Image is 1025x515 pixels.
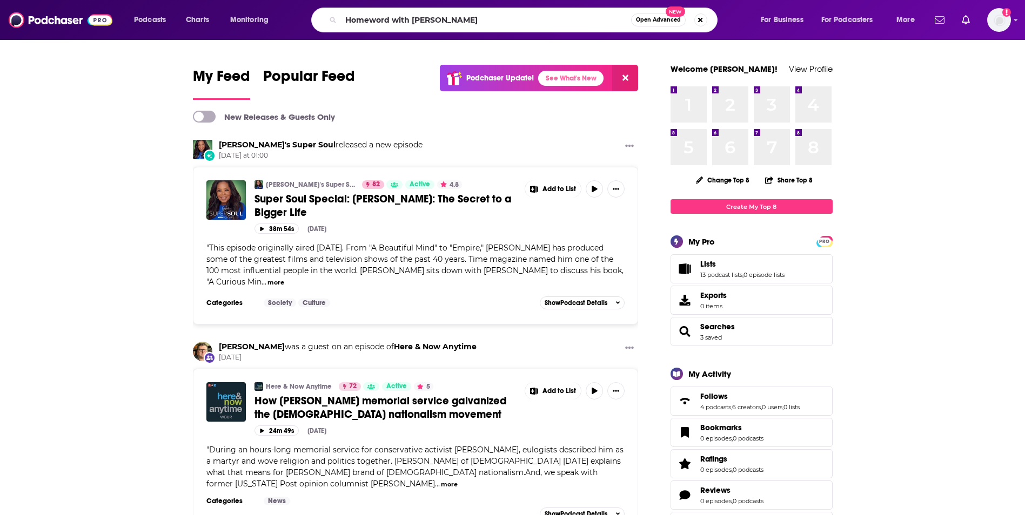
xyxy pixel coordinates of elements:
[9,10,112,30] img: Podchaser - Follow, Share and Rate Podcasts
[700,391,800,401] a: Follows
[700,271,742,279] a: 13 podcast lists
[219,151,423,160] span: [DATE] at 01:00
[700,423,742,432] span: Bookmarks
[262,277,266,287] span: ...
[538,71,604,86] a: See What's New
[671,387,833,416] span: Follows
[230,12,269,28] span: Monitoring
[621,342,638,355] button: Show More Button
[525,382,581,399] button: Show More Button
[545,299,607,307] span: Show Podcast Details
[700,423,763,432] a: Bookmarks
[264,497,290,505] a: News
[688,236,715,247] div: My Pro
[700,485,763,495] a: Reviews
[254,192,512,219] span: Super Soul Special: [PERSON_NAME]: The Secret to a Bigger Life
[382,382,411,391] a: Active
[223,11,283,29] button: open menu
[987,8,1011,32] img: User Profile
[700,391,728,401] span: Follows
[219,140,336,150] a: Oprah's Super Soul
[341,11,631,29] input: Search podcasts, credits, & more...
[307,427,326,435] div: [DATE]
[254,425,299,436] button: 24m 49s
[700,302,727,310] span: 0 items
[732,403,761,411] a: 6 creators
[193,67,250,92] span: My Feed
[349,381,357,392] span: 72
[126,11,180,29] button: open menu
[671,449,833,478] span: Ratings
[542,387,576,395] span: Add to List
[394,342,477,351] a: Here & Now Anytime
[414,382,433,391] button: 5
[671,480,833,510] span: Reviews
[671,254,833,283] span: Lists
[700,485,731,495] span: Reviews
[732,466,733,473] span: ,
[321,8,728,32] div: Search podcasts, credits, & more...
[987,8,1011,32] button: Show profile menu
[206,299,255,307] h3: Categories
[466,73,534,83] p: Podchaser Update!
[688,369,731,379] div: My Activity
[1002,8,1011,17] svg: Add a profile image
[765,170,813,191] button: Share Top 8
[743,271,785,279] a: 0 episode lists
[762,403,782,411] a: 0 users
[540,296,625,309] button: ShowPodcast Details
[814,11,889,29] button: open menu
[193,342,212,361] img: Mike Cosper
[700,403,731,411] a: 4 podcasts
[753,11,817,29] button: open menu
[700,454,763,464] a: Ratings
[607,382,625,399] button: Show More Button
[957,11,974,29] a: Show notifications dropdown
[671,418,833,447] span: Bookmarks
[674,425,696,440] a: Bookmarks
[206,180,246,220] img: Super Soul Special: Brian Grazer: The Secret to a Bigger Life
[254,192,517,219] a: Super Soul Special: [PERSON_NAME]: The Secret to a Bigger Life
[674,261,696,276] a: Lists
[671,199,833,214] a: Create My Top 8
[193,111,335,123] a: New Releases & Guests Only
[987,8,1011,32] span: Logged in as smacnaughton
[254,180,263,189] img: Oprah's Super Soul
[254,394,507,421] span: How [PERSON_NAME] memorial service galvanized the [DEMOGRAPHIC_DATA] nationalism movement
[818,238,831,246] span: PRO
[266,180,355,189] a: [PERSON_NAME]'s Super Soul
[733,466,763,473] a: 0 podcasts
[789,64,833,74] a: View Profile
[674,456,696,471] a: Ratings
[783,403,800,411] a: 0 lists
[267,278,284,287] button: more
[186,12,209,28] span: Charts
[405,180,434,189] a: Active
[671,64,778,74] a: Welcome [PERSON_NAME]!
[193,67,250,100] a: My Feed
[818,237,831,245] a: PRO
[219,342,477,352] h3: was a guest on an episode of
[254,382,263,391] img: Here & Now Anytime
[621,140,638,153] button: Show More Button
[254,394,517,421] a: How [PERSON_NAME] memorial service galvanized the [DEMOGRAPHIC_DATA] nationalism movement
[219,353,477,362] span: [DATE]
[264,299,296,307] a: Society
[607,180,625,198] button: Show More Button
[700,322,735,331] span: Searches
[206,445,624,489] span: During an hours-long memorial service for conservative activist [PERSON_NAME], eulogists describe...
[134,12,166,28] span: Podcasts
[410,179,430,190] span: Active
[700,290,727,300] span: Exports
[193,140,212,159] img: Oprah's Super Soul
[219,342,285,351] a: Mike Cosper
[889,11,928,29] button: open menu
[930,11,949,29] a: Show notifications dropdown
[542,185,576,193] span: Add to List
